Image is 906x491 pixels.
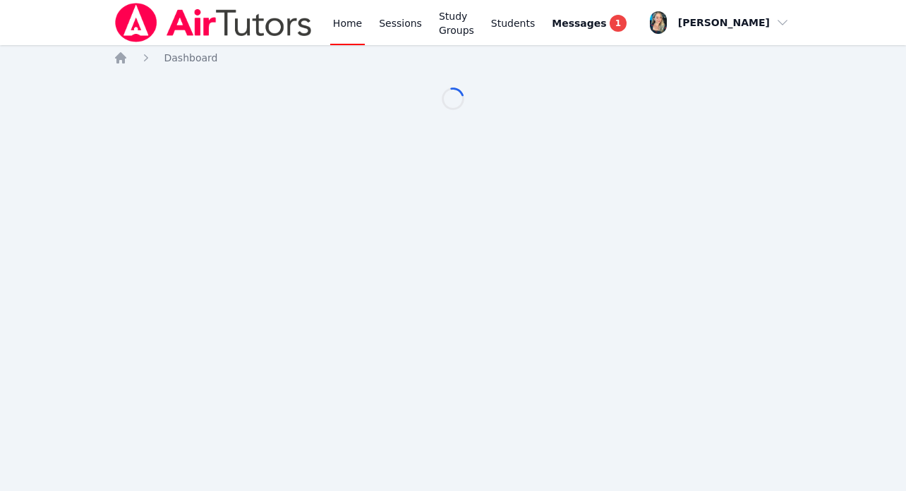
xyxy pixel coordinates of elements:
[164,52,218,63] span: Dashboard
[114,3,313,42] img: Air Tutors
[552,16,606,30] span: Messages
[164,51,218,65] a: Dashboard
[114,51,793,65] nav: Breadcrumb
[610,15,627,32] span: 1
